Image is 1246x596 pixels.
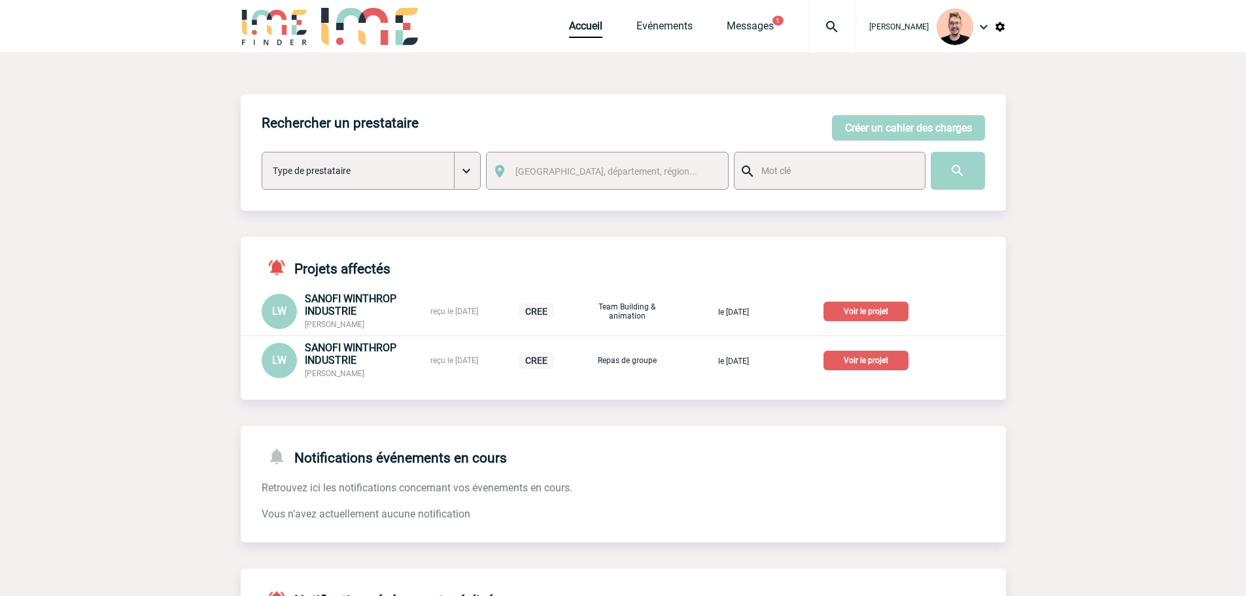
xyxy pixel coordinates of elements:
[305,342,396,366] span: SANOFI WINTHROP INDUSTRIE
[869,22,929,31] span: [PERSON_NAME]
[931,152,985,190] input: Submit
[515,166,697,177] span: [GEOGRAPHIC_DATA], département, région...
[636,20,693,38] a: Evénements
[241,8,309,45] img: IME-Finder
[569,20,602,38] a: Accueil
[823,353,914,366] a: Voir le projet
[718,357,749,366] span: le [DATE]
[823,351,909,370] p: Voir le projet
[772,16,784,26] button: 1
[262,447,507,466] h4: Notifications événements en cours
[727,20,774,38] a: Messages
[262,508,470,520] span: Vous n'avez actuellement aucune notification
[272,354,286,366] span: LW
[262,482,572,494] span: Retrouvez ici les notifications concernant vos évenements en cours.
[823,302,909,321] p: Voir le projet
[519,303,554,320] p: CREE
[262,115,419,131] h4: Rechercher un prestataire
[267,258,294,277] img: notifications-active-24-px-r.png
[272,305,286,317] span: LW
[262,258,390,277] h4: Projets affectés
[305,320,364,329] span: [PERSON_NAME]
[305,292,396,317] span: SANOFI WINTHROP INDUSTRIE
[823,304,914,317] a: Voir le projet
[595,356,660,365] p: Repas de groupe
[430,356,478,365] span: reçu le [DATE]
[430,307,478,316] span: reçu le [DATE]
[595,302,660,321] p: Team Building & animation
[758,162,913,179] input: Mot clé
[267,447,294,466] img: notifications-24-px-g.png
[718,307,749,317] span: le [DATE]
[519,352,554,369] p: CREE
[305,369,364,378] span: [PERSON_NAME]
[937,9,973,45] img: 129741-1.png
